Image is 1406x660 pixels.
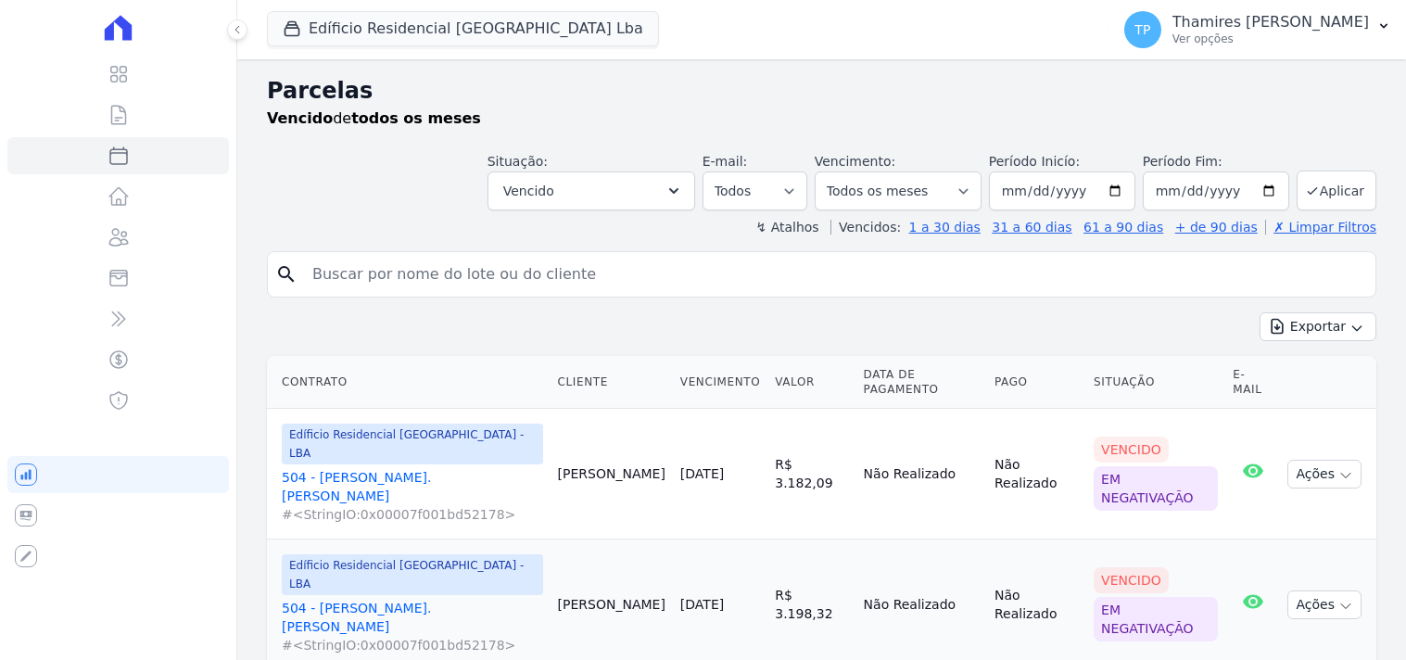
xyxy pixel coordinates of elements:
[1094,567,1169,593] div: Vencido
[267,11,659,46] button: Edíficio Residencial [GEOGRAPHIC_DATA] Lba
[703,154,748,169] label: E-mail:
[909,220,981,235] a: 1 a 30 dias
[1225,356,1280,409] th: E-mail
[1143,152,1289,171] label: Período Fim:
[987,356,1086,409] th: Pago
[282,636,543,654] span: #<StringIO:0x00007f001bd52178>
[1086,356,1225,409] th: Situação
[680,597,724,612] a: [DATE]
[1260,312,1376,341] button: Exportar
[1297,171,1376,210] button: Aplicar
[992,220,1071,235] a: 31 a 60 dias
[989,154,1080,169] label: Período Inicío:
[282,599,543,654] a: 504 - [PERSON_NAME]. [PERSON_NAME]#<StringIO:0x00007f001bd52178>
[1287,460,1362,489] button: Ações
[767,409,855,539] td: R$ 3.182,09
[1265,220,1376,235] a: ✗ Limpar Filtros
[1172,13,1369,32] p: Thamires [PERSON_NAME]
[351,109,481,127] strong: todos os meses
[282,554,543,595] span: Edíficio Residencial [GEOGRAPHIC_DATA] - LBA
[267,356,551,409] th: Contrato
[680,466,724,481] a: [DATE]
[275,263,298,286] i: search
[856,409,987,539] td: Não Realizado
[1172,32,1369,46] p: Ver opções
[267,109,333,127] strong: Vencido
[1094,437,1169,463] div: Vencido
[267,108,481,130] p: de
[815,154,895,169] label: Vencimento:
[282,424,543,464] span: Edíficio Residencial [GEOGRAPHIC_DATA] - LBA
[856,356,987,409] th: Data de Pagamento
[673,356,767,409] th: Vencimento
[1094,597,1218,641] div: Em negativação
[1083,220,1163,235] a: 61 a 90 dias
[267,74,1376,108] h2: Parcelas
[755,220,818,235] label: ↯ Atalhos
[551,409,673,539] td: [PERSON_NAME]
[282,505,543,524] span: #<StringIO:0x00007f001bd52178>
[1287,590,1362,619] button: Ações
[830,220,901,235] label: Vencidos:
[987,409,1086,539] td: Não Realizado
[1134,23,1150,36] span: TP
[301,256,1368,293] input: Buscar por nome do lote ou do cliente
[1094,466,1218,511] div: Em negativação
[767,356,855,409] th: Valor
[503,180,554,202] span: Vencido
[282,468,543,524] a: 504 - [PERSON_NAME]. [PERSON_NAME]#<StringIO:0x00007f001bd52178>
[1109,4,1406,56] button: TP Thamires [PERSON_NAME] Ver opções
[488,171,695,210] button: Vencido
[1175,220,1258,235] a: + de 90 dias
[488,154,548,169] label: Situação:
